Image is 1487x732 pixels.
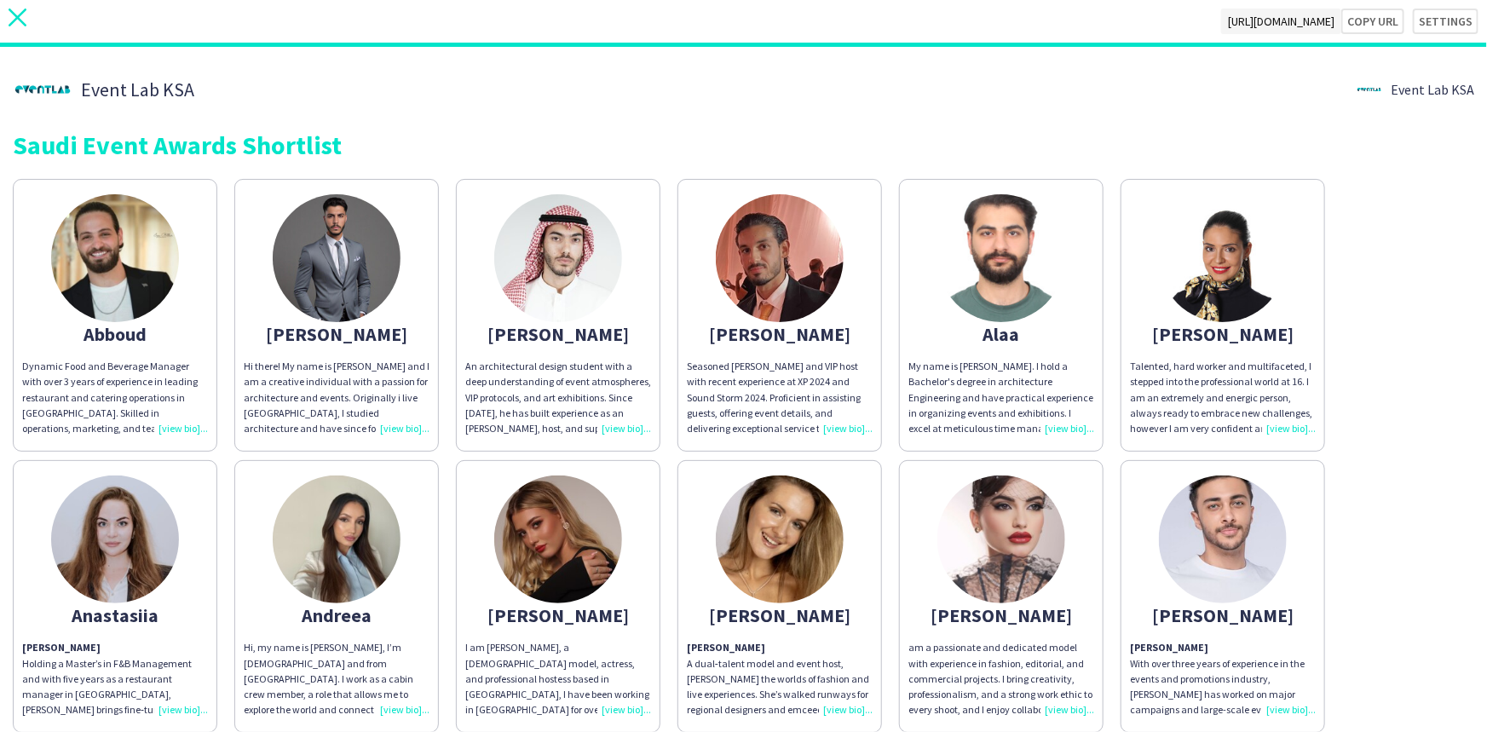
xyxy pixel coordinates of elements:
[908,326,1094,342] div: Alaa
[244,359,429,436] div: Hi there! My name is [PERSON_NAME] and I am a creative individual with a passion for architecture...
[1159,476,1287,603] img: thumb-67000733c6dbc.jpeg
[1221,9,1341,34] span: [URL][DOMAIN_NAME]
[465,608,651,623] div: [PERSON_NAME]
[908,359,1094,436] div: My name is [PERSON_NAME]. I hold a Bachelor's degree in architecture Engineering and have practic...
[22,326,208,342] div: Abboud
[13,132,1474,158] div: Saudi Event Awards Shortlist
[687,640,873,718] p: A dual‑talent model and event host, [PERSON_NAME] the worlds of fashion and live experiences. She...
[937,476,1065,603] img: thumb-68aef1693931f.jpeg
[1130,641,1208,654] strong: [PERSON_NAME]
[908,608,1094,623] div: [PERSON_NAME]
[1130,326,1316,342] div: [PERSON_NAME]
[908,640,1094,718] div: am a passionate and dedicated model with experience in fashion, editorial, and commercial project...
[465,359,651,436] div: An architectural design student with a deep understanding of event atmospheres, VIP protocols, an...
[716,476,844,603] img: thumb-68af2031136d1.jpeg
[273,476,401,603] img: thumb-68b5ad1647f78.jpeg
[13,60,72,119] img: thumb-85986b4a-8f50-466f-a43c-0380fde86aba.jpg
[1130,359,1316,436] div: Talented, hard worker and multifaceted, I stepped into the professional world at 16. I am an extr...
[244,640,429,718] div: Hi, my name is [PERSON_NAME], I’m [DEMOGRAPHIC_DATA] and from [GEOGRAPHIC_DATA]. I work as a cabi...
[1341,9,1404,34] button: Copy url
[687,326,873,342] div: [PERSON_NAME]
[244,608,429,623] div: Andreea
[51,194,179,322] img: thumb-68af0f41afaf8.jpeg
[716,194,844,322] img: thumb-6744af5d67441.jpeg
[687,608,873,623] div: [PERSON_NAME]
[81,82,194,97] span: Event Lab KSA
[465,640,651,718] div: I am [PERSON_NAME], a [DEMOGRAPHIC_DATA] model, actress, and professional hostess based in [GEOGR...
[273,194,401,322] img: thumb-66e41fb41ccb1.jpeg
[1413,9,1478,34] button: Settings
[1130,608,1316,623] div: [PERSON_NAME]
[1357,77,1382,102] img: thumb-4fde7048-fb10-42f0-869d-875d555b4f0d.jpg
[687,359,873,436] div: Seasoned [PERSON_NAME] and VIP host with recent experience at XP 2024 and Sound Storm 2024. Profi...
[22,641,101,654] strong: [PERSON_NAME]
[494,194,622,322] img: thumb-653f238d0ea2f.jpeg
[1391,82,1474,97] span: Event Lab KSA
[494,476,622,603] img: thumb-63c2ec5856aa2.jpeg
[937,194,1065,322] img: thumb-68b48435490f3.jpg
[687,641,765,654] strong: [PERSON_NAME]
[1159,194,1287,322] img: thumb-65d4e661d93f9.jpg
[1130,640,1316,718] p: With over three years of experience in the events and promotions industry, [PERSON_NAME] has work...
[22,359,208,436] div: Dynamic Food and Beverage Manager with over 3 years of experience in leading restaurant and cater...
[22,640,208,718] p: Holding a Master’s in F&B Management and with five years as a restaurant manager in [GEOGRAPHIC_D...
[244,326,429,342] div: [PERSON_NAME]
[22,608,208,623] div: Anastasiia
[51,476,179,603] img: thumb-68af0d94421ea.jpg
[465,326,651,342] div: [PERSON_NAME]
